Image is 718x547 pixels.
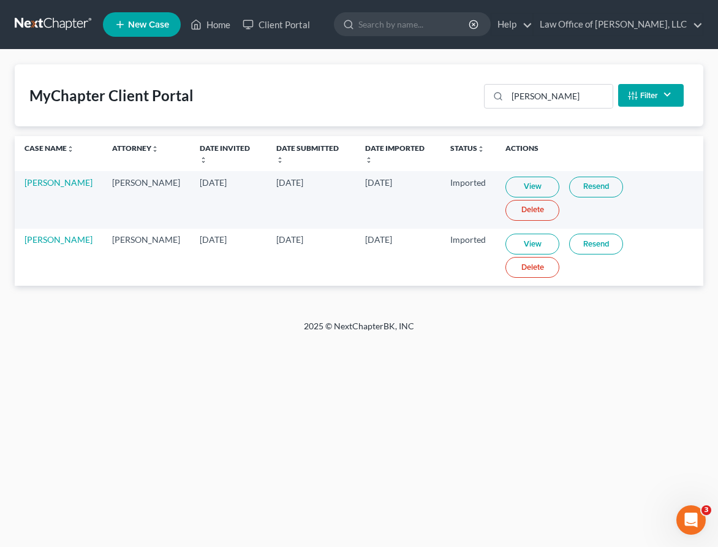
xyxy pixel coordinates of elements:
[200,177,227,188] span: [DATE]
[534,13,703,36] a: Law Office of [PERSON_NAME], LLC
[491,13,532,36] a: Help
[25,143,74,153] a: Case Nameunfold_more
[365,156,372,164] i: unfold_more
[505,177,559,197] a: View
[276,234,303,245] span: [DATE]
[676,505,706,535] iframe: Intercom live chat
[236,13,316,36] a: Client Portal
[102,171,190,228] td: [PERSON_NAME]
[505,234,559,254] a: View
[365,177,392,188] span: [DATE]
[128,20,169,29] span: New Case
[496,136,703,171] th: Actions
[358,13,470,36] input: Search by name...
[365,234,392,245] span: [DATE]
[477,145,485,153] i: unfold_more
[450,143,485,153] a: Statusunfold_more
[701,505,711,515] span: 3
[569,234,623,254] a: Resend
[507,85,612,108] input: Search...
[276,177,303,188] span: [DATE]
[365,143,425,163] a: Date Importedunfold_more
[102,229,190,286] td: [PERSON_NAME]
[112,143,159,153] a: Attorneyunfold_more
[29,86,194,105] div: MyChapter Client Portal
[25,177,93,188] a: [PERSON_NAME]
[618,84,684,107] button: Filter
[569,177,623,197] a: Resend
[200,234,227,245] span: [DATE]
[276,156,284,164] i: unfold_more
[200,143,250,163] a: Date Invitedunfold_more
[67,145,74,153] i: unfold_more
[151,145,159,153] i: unfold_more
[505,200,559,221] a: Delete
[276,143,339,163] a: Date Submittedunfold_more
[65,320,653,342] div: 2025 © NextChapterBK, INC
[440,171,496,228] td: Imported
[25,234,93,245] a: [PERSON_NAME]
[184,13,236,36] a: Home
[200,156,207,164] i: unfold_more
[440,229,496,286] td: Imported
[505,257,559,278] a: Delete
